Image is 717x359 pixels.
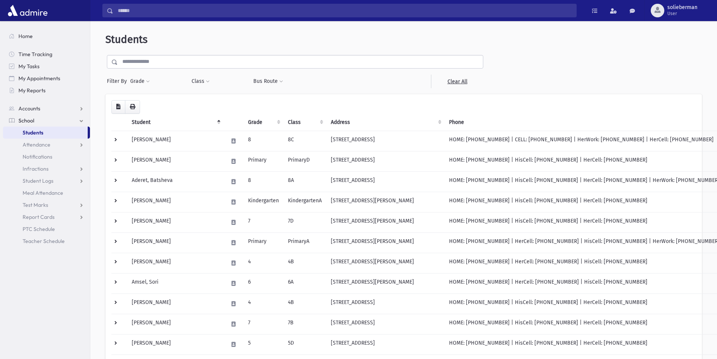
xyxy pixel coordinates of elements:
td: [STREET_ADDRESS][PERSON_NAME] [326,192,445,212]
img: AdmirePro [6,3,49,18]
a: Time Tracking [3,48,90,60]
td: 6A [283,273,326,293]
td: Kindergarten [244,192,283,212]
td: 4 [244,253,283,273]
button: Grade [130,75,150,88]
td: [STREET_ADDRESS] [326,293,445,314]
span: School [18,117,34,124]
td: PrimaryA [283,232,326,253]
td: 7D [283,212,326,232]
td: [STREET_ADDRESS] [326,131,445,151]
a: Teacher Schedule [3,235,90,247]
td: PrimaryD [283,151,326,171]
a: My Reports [3,84,90,96]
a: Meal Attendance [3,187,90,199]
span: Accounts [18,105,40,112]
a: Test Marks [3,199,90,211]
th: Class: activate to sort column ascending [283,114,326,131]
a: School [3,115,90,127]
a: Infractions [3,163,90,175]
span: My Appointments [18,75,60,82]
th: Grade: activate to sort column ascending [244,114,283,131]
a: Students [3,127,88,139]
span: User [667,11,697,17]
td: [PERSON_NAME] [127,151,224,171]
td: Aderet, Batsheva [127,171,224,192]
input: Search [113,4,576,17]
td: [PERSON_NAME] [127,192,224,212]
td: 8C [283,131,326,151]
span: Attendance [23,141,50,148]
a: Student Logs [3,175,90,187]
td: 4 [244,293,283,314]
a: Accounts [3,102,90,115]
span: Teacher Schedule [23,238,65,244]
th: Student: activate to sort column descending [127,114,224,131]
span: Students [23,129,43,136]
td: 6 [244,273,283,293]
td: [PERSON_NAME] [127,293,224,314]
span: Infractions [23,165,49,172]
span: Test Marks [23,202,48,208]
td: [PERSON_NAME] [127,314,224,334]
td: [PERSON_NAME] [127,131,224,151]
a: Home [3,30,90,42]
span: My Tasks [18,63,40,70]
span: Student Logs [23,177,53,184]
a: PTC Schedule [3,223,90,235]
button: Bus Route [253,75,283,88]
td: [STREET_ADDRESS][PERSON_NAME] [326,212,445,232]
td: 5D [283,334,326,354]
button: CSV [111,100,125,114]
span: Report Cards [23,214,55,220]
a: Notifications [3,151,90,163]
td: 8 [244,131,283,151]
a: Report Cards [3,211,90,223]
td: 7 [244,212,283,232]
span: Meal Attendance [23,189,63,196]
td: [STREET_ADDRESS][PERSON_NAME] [326,253,445,273]
span: Students [105,33,148,46]
td: [STREET_ADDRESS][PERSON_NAME] [326,232,445,253]
span: Home [18,33,33,40]
td: [STREET_ADDRESS] [326,171,445,192]
a: My Tasks [3,60,90,72]
span: PTC Schedule [23,226,55,232]
a: Clear All [431,75,483,88]
span: Time Tracking [18,51,52,58]
td: KindergartenA [283,192,326,212]
td: [PERSON_NAME] [127,232,224,253]
button: Print [125,100,140,114]
td: 4B [283,293,326,314]
td: 5 [244,334,283,354]
td: [STREET_ADDRESS][PERSON_NAME] [326,273,445,293]
td: [PERSON_NAME] [127,334,224,354]
td: [PERSON_NAME] [127,253,224,273]
span: Filter By [107,77,130,85]
td: [STREET_ADDRESS] [326,151,445,171]
a: My Appointments [3,72,90,84]
span: Notifications [23,153,52,160]
span: My Reports [18,87,46,94]
td: 8A [283,171,326,192]
td: 8 [244,171,283,192]
td: 7B [283,314,326,334]
span: solieberman [667,5,697,11]
th: Address: activate to sort column ascending [326,114,445,131]
a: Attendance [3,139,90,151]
button: Class [191,75,210,88]
td: Primary [244,232,283,253]
td: [STREET_ADDRESS] [326,334,445,354]
td: [STREET_ADDRESS] [326,314,445,334]
td: Primary [244,151,283,171]
td: 7 [244,314,283,334]
td: 4B [283,253,326,273]
td: Amsel, Sori [127,273,224,293]
td: [PERSON_NAME] [127,212,224,232]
